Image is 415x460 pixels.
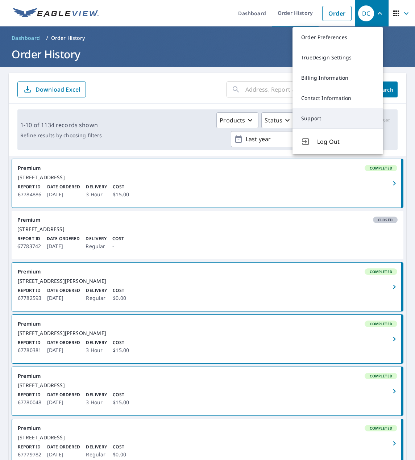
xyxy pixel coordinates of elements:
p: Date Ordered [47,392,80,398]
p: Regular [86,450,107,459]
p: Products [220,116,245,125]
p: Order History [51,34,85,42]
p: Report ID [18,287,41,294]
p: Cost [113,392,129,398]
p: Report ID [17,235,41,242]
a: Order Preferences [292,27,383,47]
p: Cost [113,339,129,346]
span: Log Out [317,137,374,146]
p: Delivery [86,287,107,294]
span: Closed [374,217,397,222]
div: Premium [18,268,397,275]
div: Premium [18,425,397,431]
p: 1-10 of 1134 records shown [20,121,102,129]
button: Status [261,112,296,128]
span: Completed [365,426,397,431]
span: Completed [365,269,397,274]
p: Delivery [86,235,107,242]
p: Report ID [18,184,41,190]
p: Delivery [86,444,107,450]
p: Report ID [18,392,41,398]
p: 67779782 [18,450,41,459]
p: Last year [243,133,328,146]
div: Premium [18,165,397,171]
button: Log Out [292,129,383,154]
p: $15.00 [113,190,129,199]
p: Date Ordered [47,444,80,450]
p: 3 Hour [86,398,107,407]
input: Address, Report #, Claim ID, etc. [245,79,366,100]
p: 3 Hour [86,190,107,199]
p: Date Ordered [47,287,80,294]
p: Delivery [86,184,107,190]
div: Premium [17,217,398,223]
p: Status [265,116,282,125]
p: Date Ordered [47,184,80,190]
img: EV Logo [13,8,99,19]
p: 67780048 [18,398,41,407]
nav: breadcrumb [9,32,406,44]
h1: Order History [9,47,406,62]
p: 67784886 [18,190,41,199]
button: Last year [231,131,340,147]
p: Cost [113,287,126,294]
p: Report ID [18,444,41,450]
p: Delivery [86,392,107,398]
span: Completed [365,373,397,379]
p: $15.00 [113,398,129,407]
a: PremiumCompleted[STREET_ADDRESS][PERSON_NAME]Report ID67780381Date Ordered[DATE]Delivery3 HourCos... [12,315,403,363]
a: PremiumCompleted[STREET_ADDRESS]Report ID67784886Date Ordered[DATE]Delivery3 HourCost$15.00 [12,159,403,208]
p: [DATE] [47,346,80,355]
p: Refine results by choosing filters [20,132,102,139]
div: [STREET_ADDRESS][PERSON_NAME] [18,330,397,336]
p: 3 Hour [86,346,107,355]
p: Regular [86,294,107,302]
p: $0.00 [113,450,126,459]
button: Search [372,81,398,97]
a: PremiumClosed[STREET_ADDRESS]Report ID67783742Date Ordered[DATE]DeliveryRegularCost- [12,211,403,259]
p: Regular [86,242,107,251]
div: [STREET_ADDRESS] [18,382,397,389]
p: $15.00 [113,346,129,355]
a: Order [322,6,352,21]
p: [DATE] [47,398,80,407]
div: Premium [18,321,397,327]
p: 67783742 [17,242,41,251]
p: [DATE] [47,190,80,199]
p: Report ID [18,339,41,346]
span: Completed [365,321,397,326]
p: - [112,242,124,251]
p: 67780381 [18,346,41,355]
button: Download Excel [17,81,86,97]
div: [STREET_ADDRESS] [17,226,398,233]
p: $0.00 [113,294,126,302]
span: Completed [365,166,397,171]
button: Products [216,112,258,128]
span: Dashboard [12,34,40,42]
p: Cost [112,235,124,242]
p: Date Ordered [47,339,80,346]
span: Search [377,86,392,93]
p: [DATE] [47,242,80,251]
p: [DATE] [47,294,80,302]
p: 67782593 [18,294,41,302]
li: / [46,34,48,42]
div: [STREET_ADDRESS] [18,174,397,181]
p: Delivery [86,339,107,346]
a: Contact Information [292,88,383,108]
p: Cost [113,184,129,190]
p: [DATE] [47,450,80,459]
a: TrueDesign Settings [292,47,383,68]
a: Billing Information [292,68,383,88]
a: PremiumCompleted[STREET_ADDRESS]Report ID67780048Date Ordered[DATE]Delivery3 HourCost$15.00 [12,367,403,415]
div: Premium [18,373,397,379]
p: Download Excel [36,85,80,93]
p: Cost [113,444,126,450]
div: DC [358,5,374,21]
a: PremiumCompleted[STREET_ADDRESS][PERSON_NAME]Report ID67782593Date Ordered[DATE]DeliveryRegularCo... [12,263,403,311]
div: [STREET_ADDRESS] [18,434,397,441]
p: Date Ordered [47,235,80,242]
div: [STREET_ADDRESS][PERSON_NAME] [18,278,397,284]
a: Dashboard [9,32,43,44]
a: Support [292,108,383,129]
